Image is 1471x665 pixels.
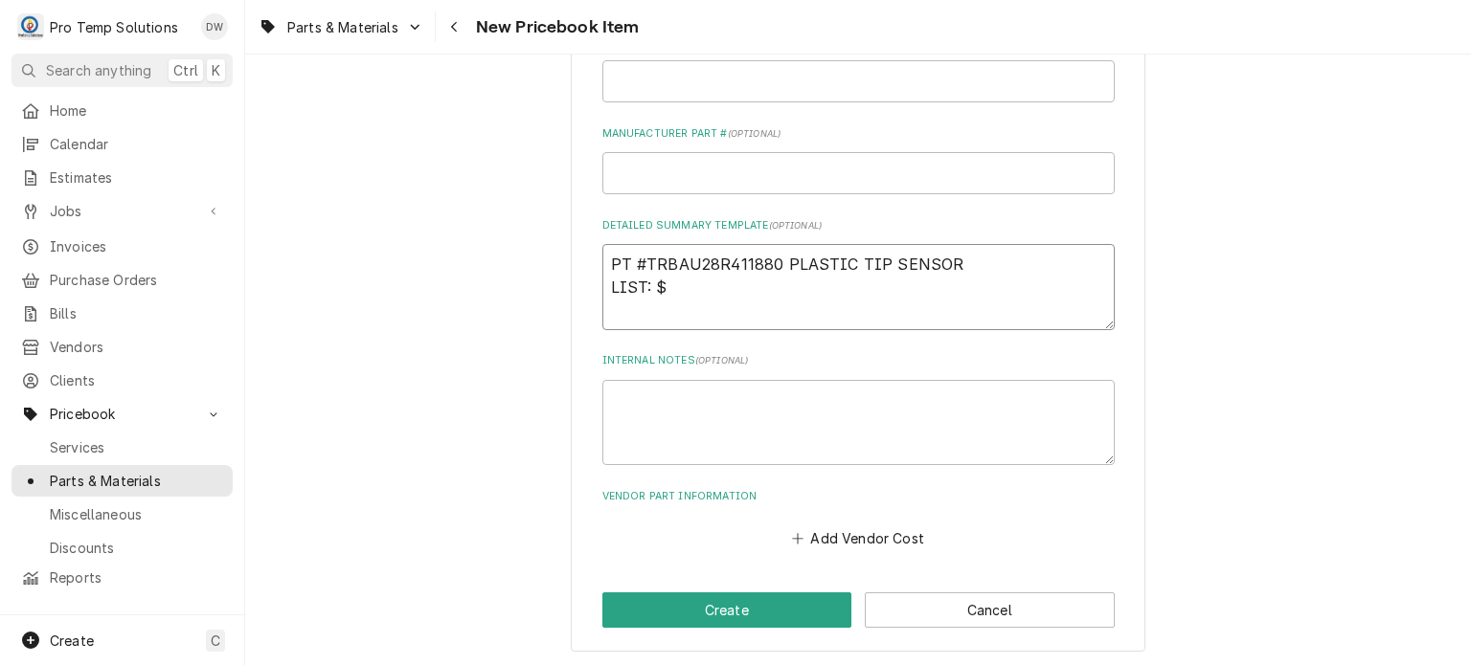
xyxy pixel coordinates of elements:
[602,218,1115,330] div: Detailed Summary Template
[211,631,220,651] span: C
[695,355,749,366] span: ( optional )
[11,195,233,227] a: Go to Jobs
[602,592,1115,628] div: Button Group
[212,60,220,80] span: K
[50,567,223,587] span: Reports
[173,60,198,80] span: Ctrl
[728,128,781,139] span: ( optional )
[11,562,233,593] a: Reports
[865,592,1115,628] button: Cancel
[11,264,233,296] a: Purchase Orders
[11,95,233,126] a: Home
[11,432,233,463] a: Services
[602,34,1115,102] div: Manufacturer
[602,353,1115,465] div: Internal Notes
[11,532,233,564] a: Discounts
[11,499,233,530] a: Miscellaneous
[17,13,44,40] div: Pro Temp Solutions's Avatar
[602,353,1115,368] label: Internal Notes
[50,134,223,154] span: Calendar
[11,331,233,363] a: Vendors
[50,100,223,121] span: Home
[789,525,928,552] button: Add Vendor Cost
[602,126,1115,142] label: Manufacturer Part #
[50,17,178,37] div: Pro Temp Solutions
[11,298,233,329] a: Bills
[11,605,233,636] a: Go to Help Center
[50,437,223,457] span: Services
[602,126,1115,194] div: Manufacturer Part #
[769,220,823,231] span: ( optional )
[50,632,94,649] span: Create
[50,610,221,631] span: Help Center
[17,13,44,40] div: P
[50,236,223,256] span: Invoices
[50,538,223,558] span: Discounts
[11,465,233,497] a: Parts & Materials
[602,592,1115,628] div: Button Group Row
[50,471,223,491] span: Parts & Materials
[50,270,223,290] span: Purchase Orders
[287,17,398,37] span: Parts & Materials
[11,398,233,430] a: Go to Pricebook
[201,13,228,40] div: DW
[46,60,151,80] span: Search anything
[201,13,228,40] div: Dana Williams's Avatar
[11,231,233,262] a: Invoices
[602,489,1115,504] label: Vendor Part Information
[50,370,223,390] span: Clients
[50,504,223,524] span: Miscellaneous
[11,365,233,396] a: Clients
[602,592,852,628] button: Create
[602,489,1115,552] div: Vendor Part Information
[50,167,223,188] span: Estimates
[11,128,233,160] a: Calendar
[602,218,1115,233] label: Detailed Summary Template
[50,337,223,357] span: Vendors
[50,201,194,221] span: Jobs
[602,244,1115,330] textarea: PT #TRBAU28R411880 PLASTIC TIP SENSOR LIST: $
[11,162,233,193] a: Estimates
[50,404,194,424] span: Pricebook
[11,54,233,87] button: Search anythingCtrlK
[251,11,431,43] a: Go to Parts & Materials
[470,14,640,40] span: New Pricebook Item
[440,11,470,42] button: Navigate back
[50,303,223,323] span: Bills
